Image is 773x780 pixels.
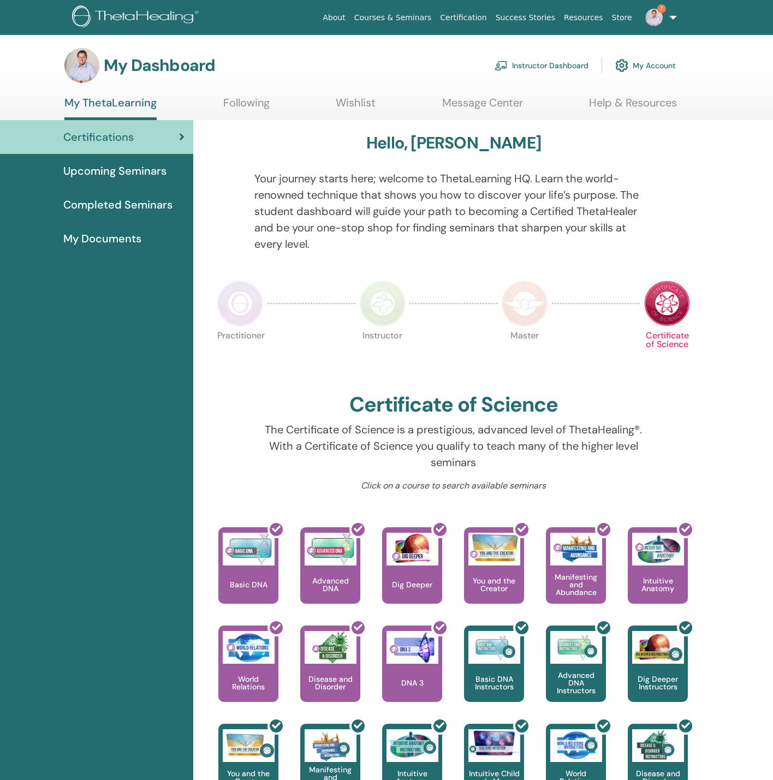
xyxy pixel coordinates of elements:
[217,281,263,326] img: Practitioner
[217,331,263,377] p: Practitioner
[546,527,606,626] a: Manifesting and Abundance Manifesting and Abundance
[223,631,275,664] img: World Relations
[223,96,270,117] a: Following
[218,527,278,626] a: Basic DNA Basic DNA
[386,631,438,664] img: DNA 3
[550,533,602,565] img: Manifesting and Abundance
[64,48,99,83] img: default.jpg
[632,729,684,762] img: Disease and Disorder Instructors
[382,626,442,724] a: DNA 3 DNA 3
[589,96,677,117] a: Help & Resources
[318,8,349,28] a: About
[615,56,628,75] img: cog.svg
[546,671,606,694] p: Advanced DNA Instructors
[495,53,588,78] a: Instructor Dashboard
[464,675,524,690] p: Basic DNA Instructors
[382,527,442,626] a: Dig Deeper Dig Deeper
[550,631,602,664] img: Advanced DNA Instructors
[300,527,360,626] a: Advanced DNA Advanced DNA
[386,729,438,762] img: Intuitive Anatomy Instructors
[628,527,688,626] a: Intuitive Anatomy Intuitive Anatomy
[628,626,688,724] a: Dig Deeper Instructors Dig Deeper Instructors
[502,331,548,377] p: Master
[350,8,436,28] a: Courses & Seminars
[254,479,653,492] p: Click on a course to search available seminars
[468,631,520,664] img: Basic DNA Instructors
[644,331,690,377] p: Certificate of Science
[464,527,524,626] a: You and the Creator You and the Creator
[632,533,684,565] img: Intuitive Anatomy
[63,163,167,179] span: Upcoming Seminars
[645,9,663,26] img: default.jpg
[644,281,690,326] img: Certificate of Science
[63,230,141,247] span: My Documents
[388,581,437,588] p: Dig Deeper
[502,281,548,326] img: Master
[63,197,173,213] span: Completed Seminars
[360,331,406,377] p: Instructor
[104,56,215,75] h3: My Dashboard
[64,96,157,120] a: My ThetaLearning
[305,729,356,762] img: Manifesting and Abundance Instructors
[218,675,278,690] p: World Relations
[300,626,360,724] a: Disease and Disorder Disease and Disorder
[546,573,606,596] p: Manifesting and Abundance
[615,53,676,78] a: My Account
[628,577,688,592] p: Intuitive Anatomy
[300,675,360,690] p: Disease and Disorder
[63,129,134,145] span: Certifications
[491,8,560,28] a: Success Stories
[495,61,508,70] img: chalkboard-teacher.svg
[436,8,491,28] a: Certification
[336,96,376,117] a: Wishlist
[360,281,406,326] img: Instructor
[218,626,278,724] a: World Relations World Relations
[628,675,688,690] p: Dig Deeper Instructors
[254,170,653,252] p: Your journey starts here; welcome to ThetaLearning HQ. Learn the world-renowned technique that sh...
[305,631,356,664] img: Disease and Disorder
[254,421,653,471] p: The Certificate of Science is a prestigious, advanced level of ThetaHealing®. With a Certificate ...
[546,626,606,724] a: Advanced DNA Instructors Advanced DNA Instructors
[657,4,666,13] span: 7
[386,533,438,565] img: Dig Deeper
[464,626,524,724] a: Basic DNA Instructors Basic DNA Instructors
[442,96,523,117] a: Message Center
[464,577,524,592] p: You and the Creator
[72,5,203,30] img: logo.png
[468,729,520,756] img: Intuitive Child In Me Instructors
[223,729,275,762] img: You and the Creator Instructors
[632,631,684,664] img: Dig Deeper Instructors
[223,533,275,565] img: Basic DNA
[300,577,360,592] p: Advanced DNA
[560,8,608,28] a: Resources
[468,533,520,563] img: You and the Creator
[366,133,541,153] h3: Hello, [PERSON_NAME]
[550,729,602,762] img: World Relations Instructors
[349,392,558,418] h2: Certificate of Science
[608,8,637,28] a: Store
[305,533,356,565] img: Advanced DNA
